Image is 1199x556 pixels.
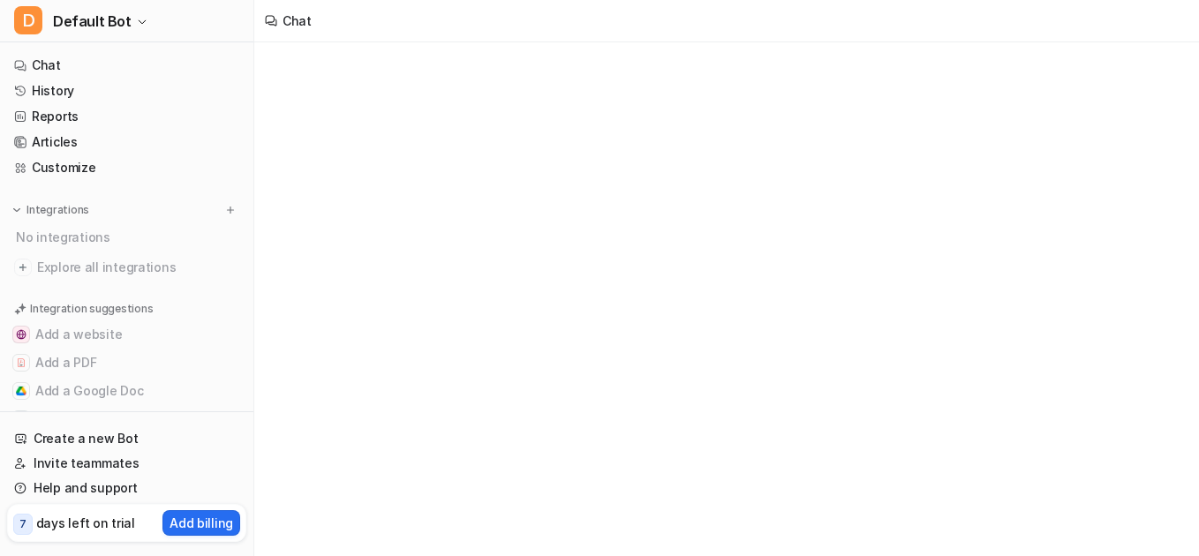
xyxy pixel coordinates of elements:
a: Articles [7,130,246,154]
p: Add billing [170,514,233,532]
img: explore all integrations [14,259,32,276]
p: 7 [19,516,26,532]
a: Help and support [7,476,246,500]
img: menu_add.svg [224,204,237,216]
p: Integration suggestions [30,301,153,317]
a: Customize [7,155,246,180]
button: Integrations [7,201,94,219]
img: expand menu [11,204,23,216]
button: Add to ZendeskAdd to Zendesk [7,405,246,433]
a: Create a new Bot [7,426,246,451]
button: Add billing [162,510,240,536]
span: Explore all integrations [37,253,239,282]
a: Chat [7,53,246,78]
button: Add a Google DocAdd a Google Doc [7,377,246,405]
img: Add a Google Doc [16,386,26,396]
a: Explore all integrations [7,255,246,280]
button: Add a websiteAdd a website [7,320,246,349]
img: Add a PDF [16,357,26,368]
img: Add a website [16,329,26,340]
div: Chat [283,11,312,30]
a: History [7,79,246,103]
a: Invite teammates [7,451,246,476]
p: days left on trial [36,514,135,532]
div: No integrations [11,222,246,252]
button: Add a PDFAdd a PDF [7,349,246,377]
p: Integrations [26,203,89,217]
span: D [14,6,42,34]
span: Default Bot [53,9,132,34]
a: Reports [7,104,246,129]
